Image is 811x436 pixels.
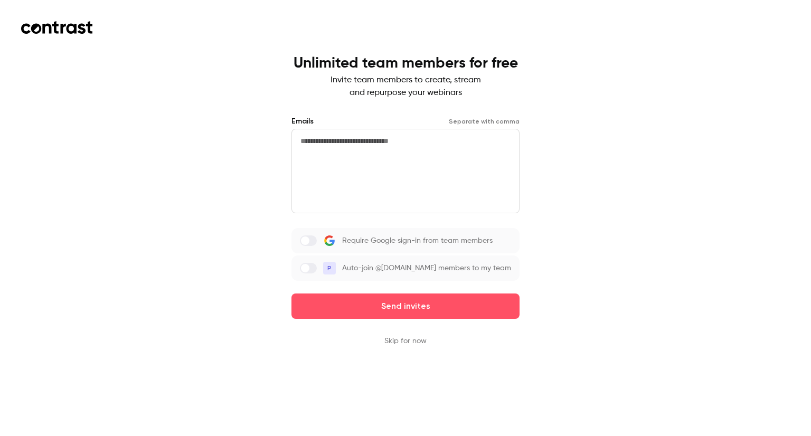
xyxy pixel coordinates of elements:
label: Require Google sign-in from team members [291,228,520,253]
p: Separate with comma [449,117,520,126]
label: Emails [291,116,314,127]
label: Auto-join @[DOMAIN_NAME] members to my team [291,255,520,281]
button: Send invites [291,293,520,319]
h1: Unlimited team members for free [294,55,518,72]
p: Invite team members to create, stream and repurpose your webinars [294,74,518,99]
button: Skip for now [384,336,427,346]
span: P [327,263,332,273]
